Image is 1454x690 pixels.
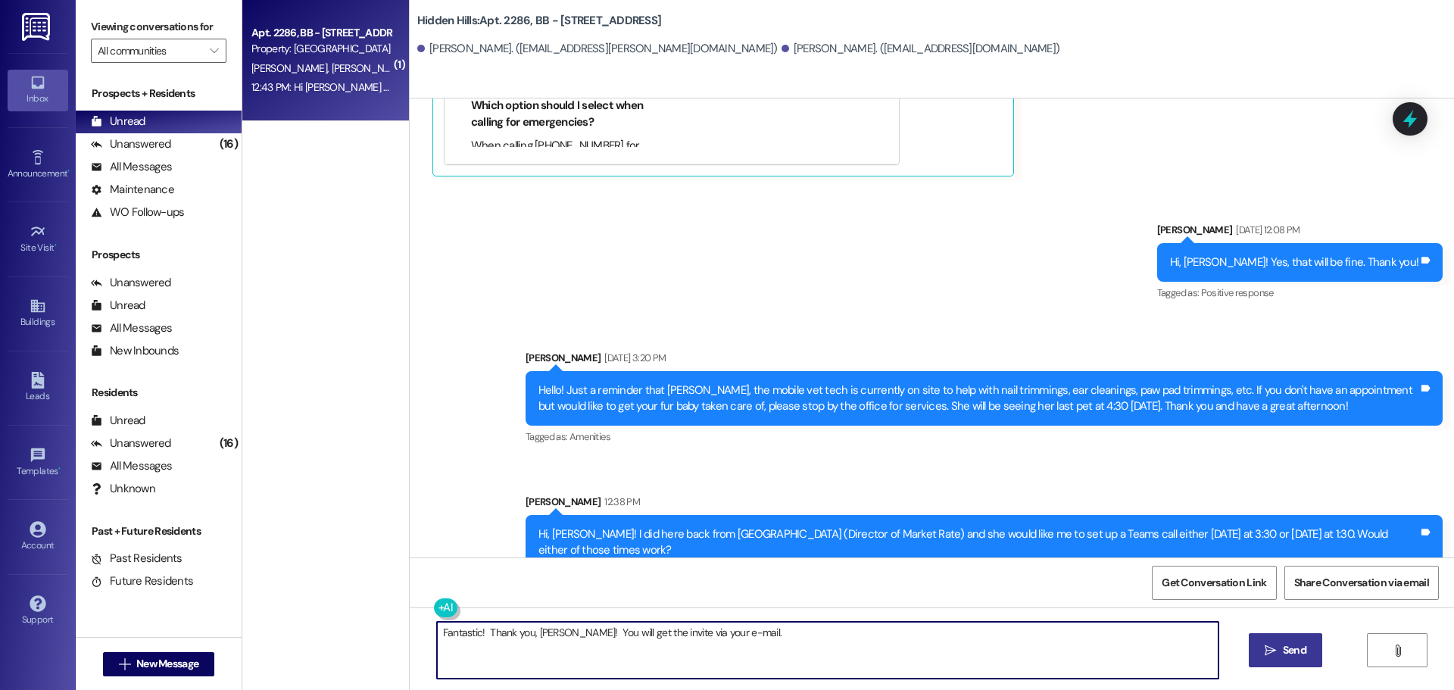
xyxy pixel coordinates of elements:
[8,367,68,408] a: Leads
[601,494,640,510] div: 12:38 PM
[76,523,242,539] div: Past + Future Residents
[331,61,503,75] span: [PERSON_NAME][GEOGRAPHIC_DATA]
[1170,254,1418,270] div: Hi, [PERSON_NAME]! Yes, that will be fine. Thank you!
[91,182,174,198] div: Maintenance
[569,430,610,443] span: Amenities
[67,166,70,176] span: •
[1157,222,1443,243] div: [PERSON_NAME]
[58,464,61,474] span: •
[251,61,332,75] span: [PERSON_NAME]
[417,41,778,57] div: [PERSON_NAME]. ([EMAIL_ADDRESS][PERSON_NAME][DOMAIN_NAME])
[437,622,1218,679] textarea: Fantastic! Thank you, [PERSON_NAME]! You will get the invite via your e-mail.
[251,25,392,41] div: Apt. 2286, BB - [STREET_ADDRESS]
[22,13,53,41] img: ResiDesk Logo
[91,298,145,314] div: Unread
[417,13,661,29] b: Hidden Hills: Apt. 2286, BB - [STREET_ADDRESS]
[76,247,242,263] div: Prospects
[526,494,1443,515] div: [PERSON_NAME]
[1157,282,1443,304] div: Tagged as:
[91,320,172,336] div: All Messages
[91,573,193,589] div: Future Residents
[251,41,392,57] div: Property: [GEOGRAPHIC_DATA]
[91,551,183,567] div: Past Residents
[251,80,504,94] div: 12:43 PM: Hi [PERSON_NAME] [DATE] at 1:30 works for me!
[91,436,171,451] div: Unanswered
[1152,566,1276,600] button: Get Conversation Link
[91,15,226,39] label: Viewing conversations for
[1392,645,1403,657] i: 
[91,343,179,359] div: New Inbounds
[1284,566,1439,600] button: Share Conversation via email
[538,526,1418,559] div: Hi, [PERSON_NAME]! I did here back from [GEOGRAPHIC_DATA] (Director of Market Rate) and she would...
[91,413,145,429] div: Unread
[91,275,171,291] div: Unanswered
[91,481,155,497] div: Unknown
[55,240,57,251] span: •
[1294,575,1429,591] span: Share Conversation via email
[471,98,651,130] li: Which option should I select when calling for emergencies?
[216,133,242,156] div: (16)
[136,656,198,672] span: New Message
[91,114,145,130] div: Unread
[103,652,215,676] button: New Message
[91,458,172,474] div: All Messages
[1162,575,1266,591] span: Get Conversation Link
[782,41,1060,57] div: [PERSON_NAME]. ([EMAIL_ADDRESS][DOMAIN_NAME])
[1249,633,1322,667] button: Send
[471,138,651,186] li: When calling [PHONE_NUMBER] for emergencies, press #3 to leave a message for the on-call team.
[526,426,1443,448] div: Tagged as:
[601,350,666,366] div: [DATE] 3:20 PM
[8,517,68,557] a: Account
[8,591,68,632] a: Support
[91,136,171,152] div: Unanswered
[8,70,68,111] a: Inbox
[98,39,202,63] input: All communities
[76,385,242,401] div: Residents
[526,350,1443,371] div: [PERSON_NAME]
[8,442,68,483] a: Templates •
[8,293,68,334] a: Buildings
[76,86,242,101] div: Prospects + Residents
[1283,642,1306,658] span: Send
[8,219,68,260] a: Site Visit •
[1232,222,1300,238] div: [DATE] 12:08 PM
[1265,645,1276,657] i: 
[210,45,218,57] i: 
[91,205,184,220] div: WO Follow-ups
[1201,286,1274,299] span: Positive response
[91,159,172,175] div: All Messages
[119,658,130,670] i: 
[538,382,1418,415] div: Hello! Just a reminder that [PERSON_NAME], the mobile vet tech is currently on site to help with ...
[216,432,242,455] div: (16)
